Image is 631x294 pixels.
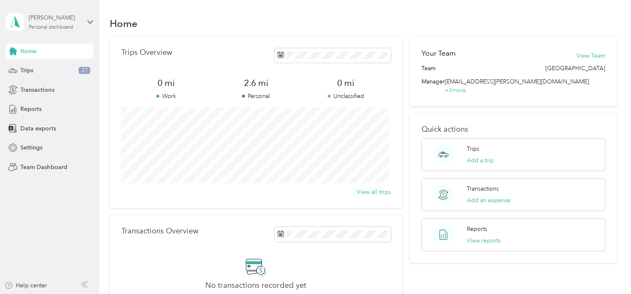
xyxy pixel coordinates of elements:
span: + 3 more [444,87,466,94]
span: [EMAIL_ADDRESS][PERSON_NAME][DOMAIN_NAME] [444,78,589,85]
span: Trips [20,66,33,75]
h2: Your Team [421,48,455,59]
span: 0 mi [121,77,211,89]
button: View reports [467,236,500,245]
p: Transactions Overview [121,227,198,235]
button: View all trips [357,188,391,196]
div: Personal dashboard [29,25,73,30]
h1: Home [109,19,137,28]
span: 21 [79,67,90,74]
p: Work [121,92,211,100]
span: Home [20,47,37,56]
p: Transactions [467,184,499,193]
div: [PERSON_NAME] [29,13,81,22]
h2: No transactions recorded yet [205,281,306,290]
p: Unclassified [301,92,391,100]
span: Reports [20,105,42,113]
span: Team Dashboard [20,163,67,171]
p: Trips [467,145,479,153]
p: Quick actions [421,125,605,134]
p: Trips Overview [121,48,172,57]
span: Settings [20,143,42,152]
span: Team [421,64,435,73]
button: View Team [577,51,605,60]
span: 0 mi [301,77,391,89]
iframe: Everlance-gr Chat Button Frame [584,247,631,294]
span: Data exports [20,124,56,133]
button: Add a trip [467,156,494,165]
button: Add an expense [467,196,510,205]
p: Personal [211,92,301,100]
span: Transactions [20,86,54,94]
p: Reports [467,225,487,233]
span: Manager [421,77,444,95]
span: 2.6 mi [211,77,301,89]
span: [GEOGRAPHIC_DATA] [545,64,605,73]
button: Help center [5,281,47,290]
